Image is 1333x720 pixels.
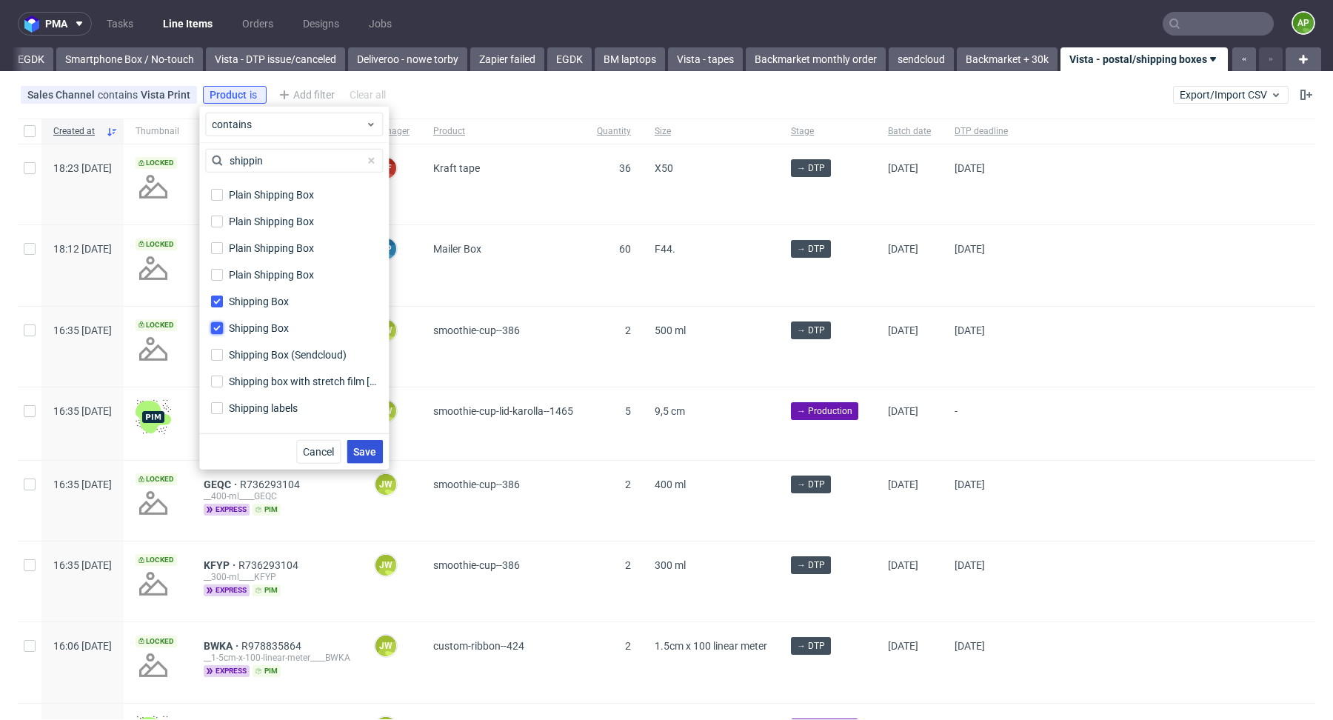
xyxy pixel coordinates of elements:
span: 400 ml [655,479,686,490]
img: no_design.png [136,331,171,367]
div: Vista Print [141,89,190,101]
a: Zapier failed [470,47,544,71]
figcaption: JW [375,555,396,576]
span: 2 [625,640,631,652]
a: Orders [233,12,282,36]
span: Locked [136,554,177,566]
span: Manager [374,125,410,138]
span: Stage [791,125,864,138]
span: express [204,504,250,516]
span: 16:35 [DATE] [53,324,112,336]
span: 2 [625,324,631,336]
span: [DATE] [955,559,985,571]
span: - [955,405,1008,442]
button: Cancel [296,440,341,464]
input: Search for a value(s) [205,149,383,173]
span: Quantity [597,125,631,138]
span: smoothie-cup--386 [433,324,520,336]
span: DTP deadline [955,125,1008,138]
span: Created at [53,125,100,138]
span: pim [253,665,281,677]
span: [DATE] [955,324,985,336]
span: Cancel [303,447,334,457]
img: logo [24,16,45,33]
span: [DATE] [955,243,985,255]
span: → DTP [797,161,825,175]
a: Jobs [360,12,401,36]
span: [DATE] [888,479,918,490]
div: Plain Shipping Box [229,214,314,229]
span: 36 [619,162,631,174]
a: R736293104 [238,559,301,571]
span: 16:35 [DATE] [53,559,112,571]
span: contains [98,89,141,101]
a: EGDK [547,47,592,71]
div: Plain Shipping Box [229,187,314,202]
span: [DATE] [888,405,918,417]
span: Locked [136,239,177,250]
a: sendcloud [889,47,954,71]
span: 500 ml [655,324,686,336]
span: Locked [136,319,177,331]
span: is [250,89,260,101]
a: Vista - DTP issue/canceled [206,47,345,71]
span: Product [210,89,250,101]
div: __1-5cm-x-100-linear-meter____BWKA [204,652,350,664]
span: express [204,665,250,677]
span: → DTP [797,639,825,653]
span: 60 [619,243,631,255]
a: KFYP [204,559,238,571]
span: 16:35 [DATE] [53,405,112,417]
img: no_design.png [136,250,171,286]
span: 2 [625,479,631,490]
a: GEQC [204,479,240,490]
span: Mailer Box [433,243,481,255]
span: [DATE] [888,243,918,255]
span: pim [253,584,281,596]
img: no_design.png [136,566,171,601]
span: [DATE] [955,162,985,174]
div: __300-ml____KFYP [204,571,350,583]
span: [DATE] [955,479,985,490]
span: [DATE] [955,640,985,652]
a: EGDK [9,47,53,71]
span: 300 ml [655,559,686,571]
a: BWKA [204,640,241,652]
span: [DATE] [888,162,918,174]
span: 18:12 [DATE] [53,243,112,255]
div: Shipping Box [229,321,289,336]
span: → DTP [797,559,825,572]
a: R978835864 [241,640,304,652]
span: 16:35 [DATE] [53,479,112,490]
a: Line Items [154,12,221,36]
a: Vista - postal/shipping boxes [1060,47,1228,71]
button: pma [18,12,92,36]
span: Thumbnail [136,125,180,138]
span: [DATE] [888,640,918,652]
a: BM laptops [595,47,665,71]
span: 2 [625,559,631,571]
span: [DATE] [888,324,918,336]
a: Tasks [98,12,142,36]
span: pim [253,504,281,516]
span: Sales Channel [27,89,98,101]
div: Shipping box with stretch film [Internal for packhelp forlks] [229,374,377,389]
span: Locked [136,636,177,647]
div: Plain Shipping Box [229,267,314,282]
img: no_design.png [136,647,171,683]
span: → DTP [797,324,825,337]
span: → DTP [797,478,825,491]
div: __400-ml____GEQC [204,490,350,502]
span: pma [45,19,67,29]
span: 16:06 [DATE] [53,640,112,652]
span: smoothie-cup-lid-karolla--1465 [433,405,573,417]
span: 5 [625,405,631,417]
span: Batch date [888,125,931,138]
a: R736293104 [240,479,303,490]
span: F44. [655,243,675,255]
